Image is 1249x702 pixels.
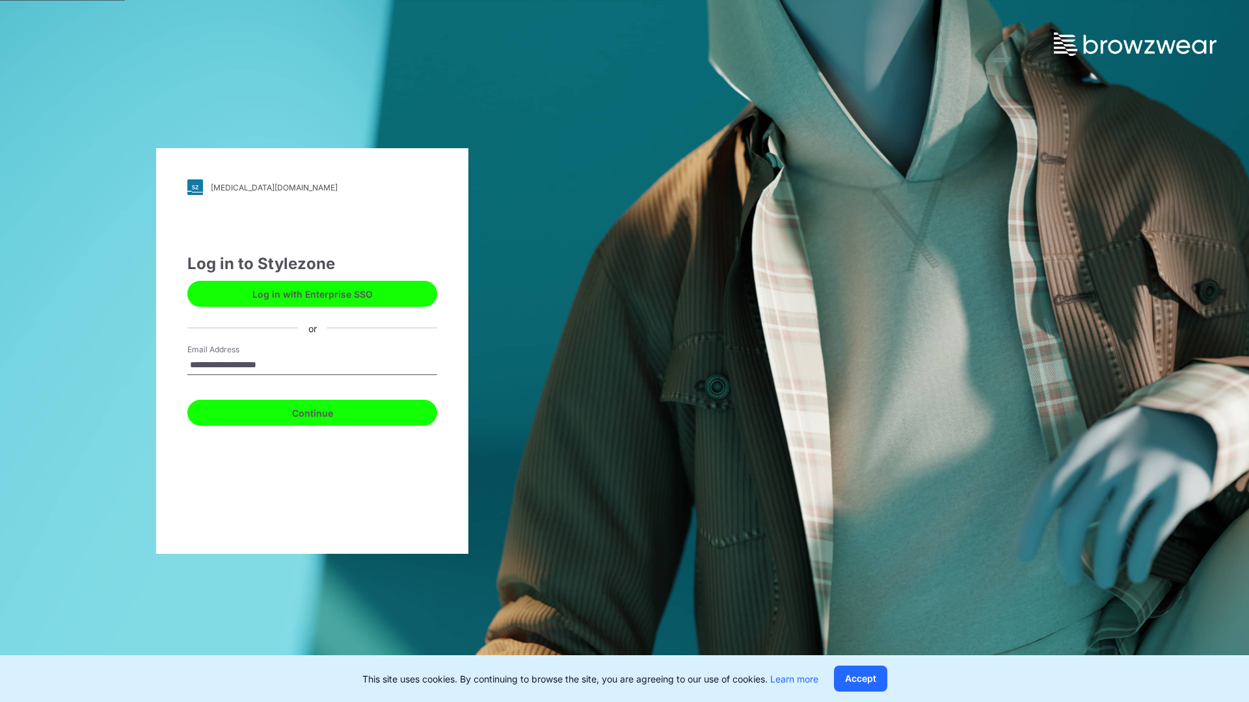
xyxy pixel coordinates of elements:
div: [MEDICAL_DATA][DOMAIN_NAME] [211,183,338,192]
a: Learn more [770,673,818,684]
img: svg+xml;base64,PHN2ZyB3aWR0aD0iMjgiIGhlaWdodD0iMjgiIHZpZXdCb3g9IjAgMCAyOCAyOCIgZmlsbD0ibm9uZSIgeG... [187,179,203,195]
button: Log in with Enterprise SSO [187,281,437,307]
div: or [298,321,327,335]
p: This site uses cookies. By continuing to browse the site, you are agreeing to our use of cookies. [362,672,818,686]
a: [MEDICAL_DATA][DOMAIN_NAME] [187,179,437,195]
div: Log in to Stylezone [187,252,437,276]
button: Continue [187,400,437,426]
img: browzwear-logo.73288ffb.svg [1054,32,1216,56]
label: Email Address [187,344,278,356]
button: Accept [834,666,887,692]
